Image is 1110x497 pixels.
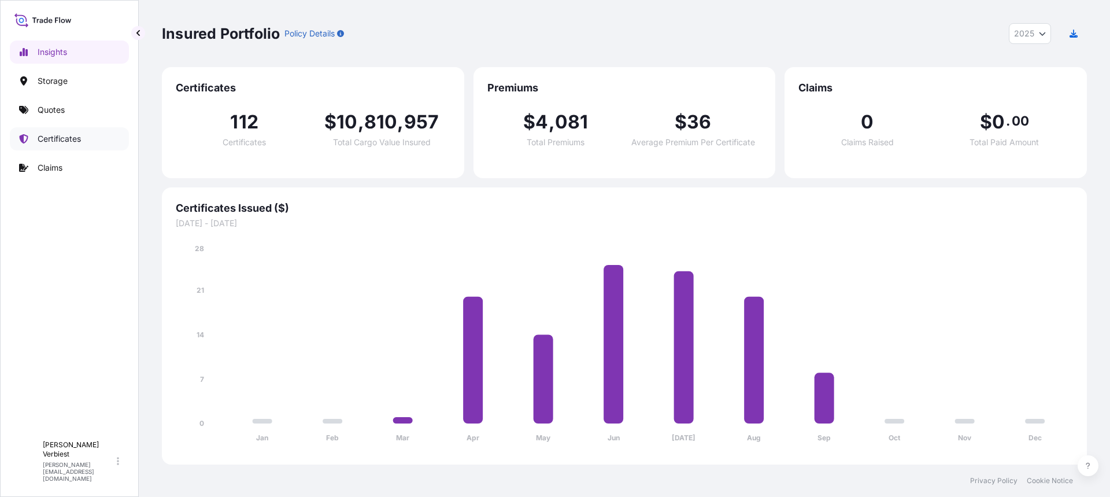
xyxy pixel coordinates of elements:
p: Insured Portfolio [162,24,280,43]
p: Policy Details [284,28,335,39]
p: Claims [38,162,62,174]
span: 0 [992,113,1005,131]
span: 36 [687,113,711,131]
a: Insights [10,41,129,64]
tspan: 21 [197,286,204,294]
tspan: Oct [889,433,901,442]
span: 2025 [1014,28,1034,39]
tspan: 7 [200,375,204,384]
span: $ [675,113,687,131]
p: Quotes [38,104,65,116]
span: 00 [1012,116,1029,126]
tspan: Sep [817,433,831,442]
p: [PERSON_NAME][EMAIL_ADDRESS][DOMAIN_NAME] [43,461,114,482]
span: [DATE] - [DATE] [176,218,1073,229]
span: Claims Raised [841,138,894,146]
tspan: Apr [467,433,479,442]
p: [PERSON_NAME] Verbiest [43,440,114,459]
span: Total Cargo Value Insured [333,138,431,146]
span: 810 [364,113,398,131]
span: 957 [404,113,439,131]
tspan: May [536,433,551,442]
span: , [397,113,404,131]
span: 081 [555,113,589,131]
span: 0 [861,113,874,131]
tspan: 0 [199,419,204,428]
tspan: Feb [326,433,339,442]
tspan: Jan [256,433,268,442]
p: Certificates [38,133,81,145]
span: Premiums [487,81,762,95]
tspan: Aug [747,433,761,442]
p: Insights [38,46,67,58]
tspan: Mar [396,433,409,442]
tspan: [DATE] [672,433,695,442]
span: 112 [230,113,258,131]
a: Privacy Policy [970,476,1017,485]
tspan: Dec [1028,433,1042,442]
span: M [22,455,31,467]
tspan: Nov [958,433,972,442]
a: Claims [10,156,129,179]
span: $ [980,113,992,131]
span: $ [523,113,535,131]
span: , [358,113,364,131]
p: Storage [38,75,68,87]
span: Total Paid Amount [970,138,1039,146]
a: Quotes [10,98,129,122]
span: 4 [535,113,548,131]
button: Year Selector [1009,23,1051,44]
span: Average Premium Per Certificate [631,138,755,146]
span: Certificates Issued ($) [176,201,1073,215]
span: Total Premiums [527,138,584,146]
span: Certificates [176,81,450,95]
span: , [549,113,555,131]
span: $ [324,113,336,131]
tspan: Jun [608,433,620,442]
a: Certificates [10,127,129,150]
tspan: 28 [195,244,204,253]
span: Certificates [223,138,266,146]
a: Storage [10,69,129,93]
span: . [1006,116,1010,126]
span: Claims [798,81,1073,95]
a: Cookie Notice [1027,476,1073,485]
tspan: 14 [197,330,204,339]
span: 10 [336,113,357,131]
